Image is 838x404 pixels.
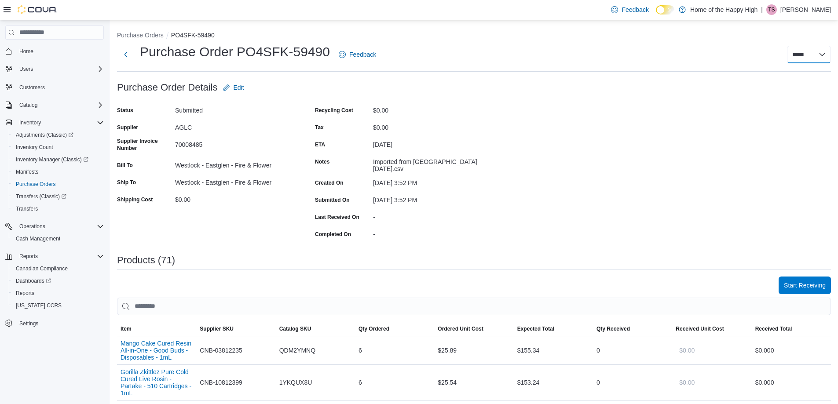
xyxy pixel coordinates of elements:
[679,378,695,387] span: $0.00
[12,204,41,214] a: Transfers
[196,322,275,336] button: Supplier SKU
[19,119,41,126] span: Inventory
[355,374,434,391] div: 6
[279,345,315,356] span: QDM2YMNQ
[117,179,136,186] label: Ship To
[175,175,293,186] div: Westlock - Eastglen - Fire & Flower
[315,107,353,114] label: Recycling Cost
[16,46,37,57] a: Home
[19,66,33,73] span: Users
[2,63,107,75] button: Users
[9,190,107,203] a: Transfers (Classic)
[12,167,42,177] a: Manifests
[2,220,107,233] button: Operations
[117,124,138,131] label: Supplier
[16,100,41,110] button: Catalog
[117,255,175,266] h3: Products (71)
[9,141,107,153] button: Inventory Count
[19,102,37,109] span: Catalog
[12,276,55,286] a: Dashboards
[755,377,827,388] div: $0.00 0
[16,318,42,329] a: Settings
[434,322,513,336] button: Ordered Unit Cost
[438,325,483,332] span: Ordered Unit Cost
[12,263,71,274] a: Canadian Compliance
[16,156,88,163] span: Inventory Manager (Classic)
[16,205,38,212] span: Transfers
[16,318,104,329] span: Settings
[784,281,826,290] span: Start Receiving
[12,204,104,214] span: Transfers
[16,193,66,200] span: Transfers (Classic)
[373,120,491,131] div: $0.00
[18,5,57,14] img: Cova
[9,275,107,287] a: Dashboards
[12,142,104,153] span: Inventory Count
[117,31,831,41] nav: An example of EuiBreadcrumbs
[12,300,104,311] span: Washington CCRS
[200,345,242,356] span: CNB-03812235
[349,50,376,59] span: Feedback
[315,214,359,221] label: Last Received On
[12,179,59,189] a: Purchase Orders
[12,130,104,140] span: Adjustments (Classic)
[16,168,38,175] span: Manifests
[16,251,104,262] span: Reports
[117,46,135,63] button: Next
[12,300,65,311] a: [US_STATE] CCRS
[596,325,630,332] span: Qty Received
[117,82,218,93] h3: Purchase Order Details
[121,340,193,361] button: Mango Cake Cured Resin All-in-One - Good Buds - Disposables - 1mL
[12,288,104,298] span: Reports
[16,181,56,188] span: Purchase Orders
[514,322,593,336] button: Expected Total
[16,117,104,128] span: Inventory
[16,117,44,128] button: Inventory
[16,81,104,92] span: Customers
[656,5,674,15] input: Dark Mode
[117,196,153,203] label: Shipping Cost
[121,325,132,332] span: Item
[315,158,329,165] label: Notes
[279,377,312,388] span: 1YKQUX8U
[12,142,57,153] a: Inventory Count
[171,32,215,39] button: PO4SFK-59490
[373,138,491,148] div: [DATE]
[2,317,107,330] button: Settings
[121,368,193,397] button: Gorilla Zkittlez Pure Cold Cured Live Rosin - Partake - 510 Cartridges - 1mL
[9,299,107,312] button: [US_STATE] CCRS
[16,290,34,297] span: Reports
[373,176,491,186] div: [DATE] 3:52 PM
[761,4,763,15] p: |
[676,325,724,332] span: Received Unit Cost
[355,322,434,336] button: Qty Ordered
[19,320,38,327] span: Settings
[175,158,293,169] div: Westlock - Eastglen - Fire & Flower
[16,82,48,93] a: Customers
[514,374,593,391] div: $153.24
[2,99,107,111] button: Catalog
[16,277,51,284] span: Dashboards
[12,191,70,202] a: Transfers (Classic)
[175,120,293,131] div: AGLC
[9,262,107,275] button: Canadian Compliance
[16,265,68,272] span: Canadian Compliance
[9,166,107,178] button: Manifests
[12,233,104,244] span: Cash Management
[16,46,104,57] span: Home
[175,138,293,148] div: 70008485
[16,221,49,232] button: Operations
[19,223,45,230] span: Operations
[9,203,107,215] button: Transfers
[355,342,434,359] div: 6
[315,231,351,238] label: Completed On
[779,277,831,294] button: Start Receiving
[2,116,107,129] button: Inventory
[9,129,107,141] a: Adjustments (Classic)
[434,374,513,391] div: $25.54
[19,253,38,260] span: Reports
[19,48,33,55] span: Home
[140,43,330,61] h1: Purchase Order PO4SFK-59490
[755,325,792,332] span: Received Total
